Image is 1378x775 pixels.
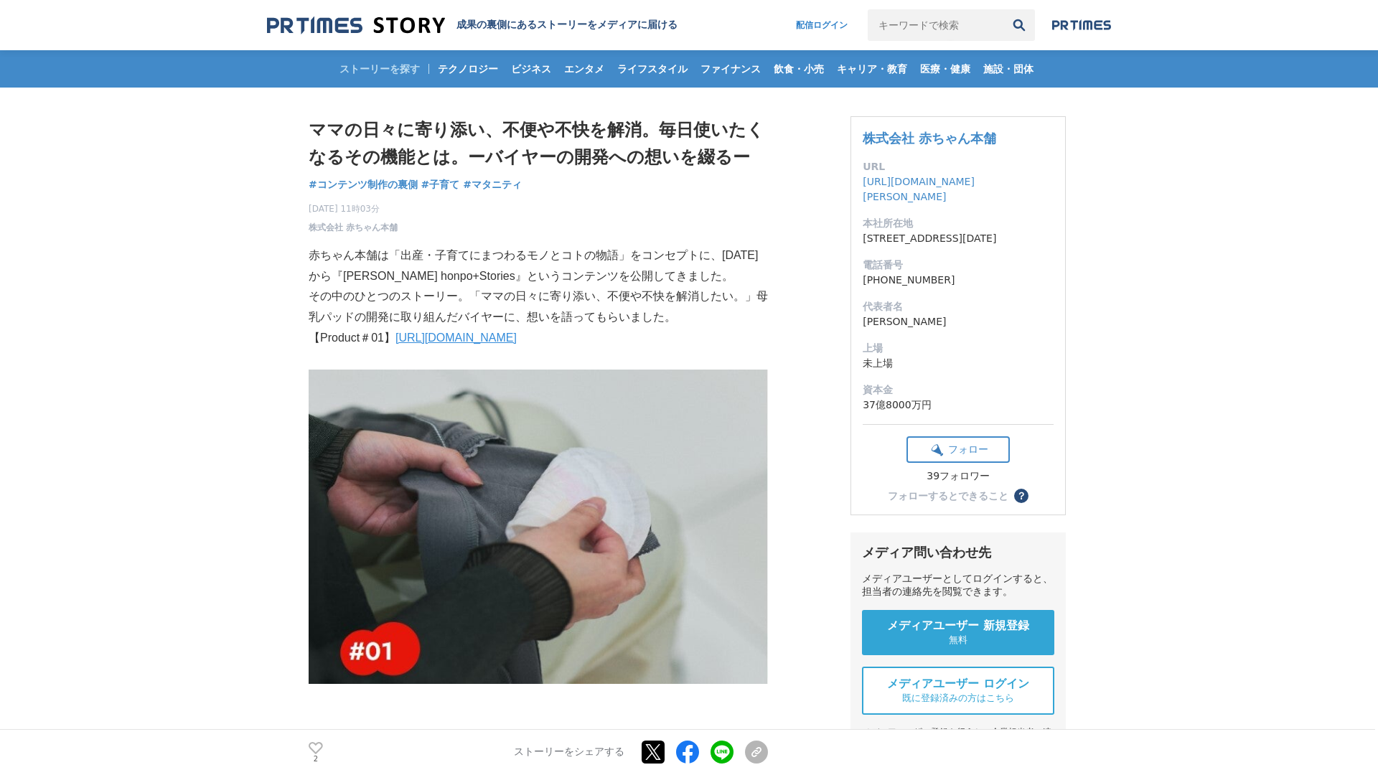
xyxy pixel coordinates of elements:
[309,370,768,685] img: thumbnail_1b444bc0-62eb-11f0-97c3-0d1d89e4d68a.jpg
[309,286,768,328] p: その中のひとつのストーリー。「ママの日々に寄り添い、不便や不快を解消したい。」母乳パッドの開発に取り組んだバイヤーに、想いを語ってもらいました。
[1003,9,1035,41] button: 検索
[914,62,976,75] span: 医療・健康
[862,544,1054,561] div: メディア問い合わせ先
[463,177,522,192] a: #マタニティ
[267,16,445,35] img: 成果の裏側にあるストーリーをメディアに届ける
[906,470,1010,483] div: 39フォロワー
[863,341,1054,356] dt: 上場
[863,258,1054,273] dt: 電話番号
[309,202,398,215] span: [DATE] 11時03分
[863,356,1054,371] dd: 未上場
[888,491,1008,501] div: フォローするとできること
[863,382,1054,398] dt: 資本金
[558,50,610,88] a: エンタメ
[514,746,624,759] p: ストーリーをシェアする
[456,19,678,32] h2: 成果の裏側にあるストーリーをメディアに届ける
[421,177,460,192] a: #子育て
[978,62,1039,75] span: 施設・団体
[862,667,1054,715] a: メディアユーザー ログイン 既に登録済みの方はこちら
[831,50,913,88] a: キャリア・教育
[868,9,1003,41] input: キーワードで検索
[309,328,768,349] p: 【Product＃01】
[863,216,1054,231] dt: 本社所在地
[862,610,1054,655] a: メディアユーザー 新規登録 無料
[309,178,418,191] span: #コンテンツ制作の裏側
[782,9,862,41] a: 配信ログイン
[309,221,398,234] a: 株式会社 赤ちゃん本舗
[611,50,693,88] a: ライフスタイル
[887,677,1029,692] span: メディアユーザー ログイン
[463,178,522,191] span: #マタニティ
[863,131,996,146] a: 株式会社 赤ちゃん本舗
[558,62,610,75] span: エンタメ
[863,231,1054,246] dd: [STREET_ADDRESS][DATE]
[906,436,1010,463] button: フォロー
[949,634,967,647] span: 無料
[863,176,975,202] a: [URL][DOMAIN_NAME][PERSON_NAME]
[505,50,557,88] a: ビジネス
[309,177,418,192] a: #コンテンツ制作の裏側
[768,62,830,75] span: 飲食・小売
[914,50,976,88] a: 医療・健康
[432,62,504,75] span: テクノロジー
[611,62,693,75] span: ライフスタイル
[863,314,1054,329] dd: [PERSON_NAME]
[831,62,913,75] span: キャリア・教育
[902,692,1014,705] span: 既に登録済みの方はこちら
[421,178,460,191] span: #子育て
[695,50,767,88] a: ファイナンス
[695,62,767,75] span: ファイナンス
[863,398,1054,413] dd: 37億8000万円
[863,159,1054,174] dt: URL
[505,62,557,75] span: ビジネス
[1014,489,1028,503] button: ？
[395,332,517,344] a: [URL][DOMAIN_NAME]
[432,50,504,88] a: テクノロジー
[862,573,1054,598] div: メディアユーザーとしてログインすると、担当者の連絡先を閲覧できます。
[309,245,768,287] p: 赤ちゃん本舗は「出産・子育てにまつわるモノとコトの物語」をコンセプトに、[DATE]から『[PERSON_NAME] honpo+Stories』というコンテンツを公開してきました。
[887,619,1029,634] span: メディアユーザー 新規登録
[267,16,678,35] a: 成果の裏側にあるストーリーをメディアに届ける 成果の裏側にあるストーリーをメディアに届ける
[863,299,1054,314] dt: 代表者名
[863,273,1054,288] dd: [PHONE_NUMBER]
[309,756,323,763] p: 2
[978,50,1039,88] a: 施設・団体
[1016,491,1026,501] span: ？
[1052,19,1111,31] img: prtimes
[768,50,830,88] a: 飲食・小売
[309,116,768,172] h1: ママの日々に寄り添い、不便や不快を解消。毎日使いたくなるその機能とは。ーバイヤーの開発への想いを綴るー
